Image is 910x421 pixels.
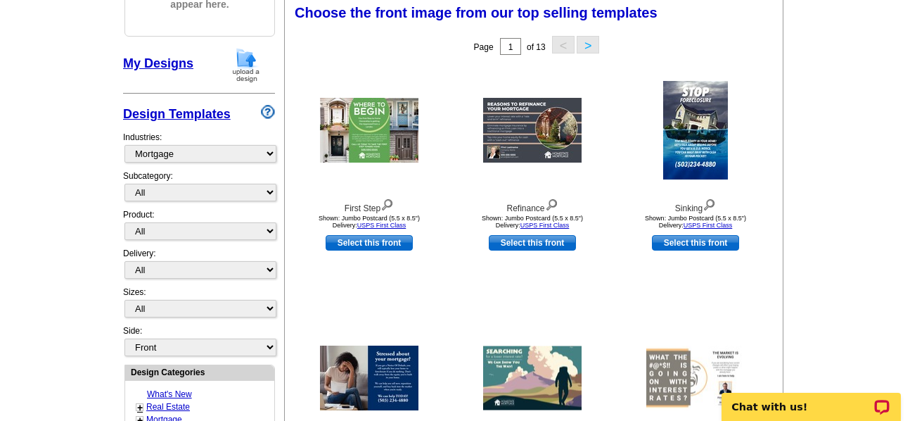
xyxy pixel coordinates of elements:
[123,208,275,247] div: Product:
[703,196,716,211] img: view design details
[520,222,570,229] a: USPS First Class
[380,196,394,211] img: view design details
[663,81,728,180] img: Sinking
[123,107,231,121] a: Design Templates
[684,222,733,229] a: USPS First Class
[137,402,143,413] a: +
[123,170,275,208] div: Subcategory:
[228,47,264,83] img: upload-design
[123,325,275,358] div: Side:
[320,346,418,410] img: Stressed Mortgage
[646,346,745,410] img: What The?
[474,42,494,52] span: Page
[146,402,190,412] a: Real Estate
[292,196,447,215] div: First Step
[652,235,739,251] a: use this design
[123,56,193,70] a: My Designs
[320,98,418,163] img: First Step
[455,215,610,229] div: Shown: Jumbo Postcard (5.5 x 8.5") Delivery:
[483,98,582,163] img: Refinance
[261,105,275,119] img: design-wizard-help-icon.png
[123,247,275,286] div: Delivery:
[326,235,413,251] a: use this design
[545,196,558,211] img: view design details
[489,235,576,251] a: use this design
[712,377,910,421] iframe: LiveChat chat widget
[125,365,274,379] div: Design Categories
[357,222,406,229] a: USPS First Class
[292,215,447,229] div: Shown: Jumbo Postcard (5.5 x 8.5") Delivery:
[577,36,599,54] button: >
[527,42,546,52] span: of 13
[295,5,658,20] span: Choose the front image from our top selling templates
[483,346,582,410] img: Searching
[618,215,773,229] div: Shown: Jumbo Postcard (5.5 x 8.5") Delivery:
[123,124,275,170] div: Industries:
[618,196,773,215] div: Sinking
[552,36,575,54] button: <
[123,286,275,325] div: Sizes:
[455,196,610,215] div: Refinance
[147,389,192,399] a: What's New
